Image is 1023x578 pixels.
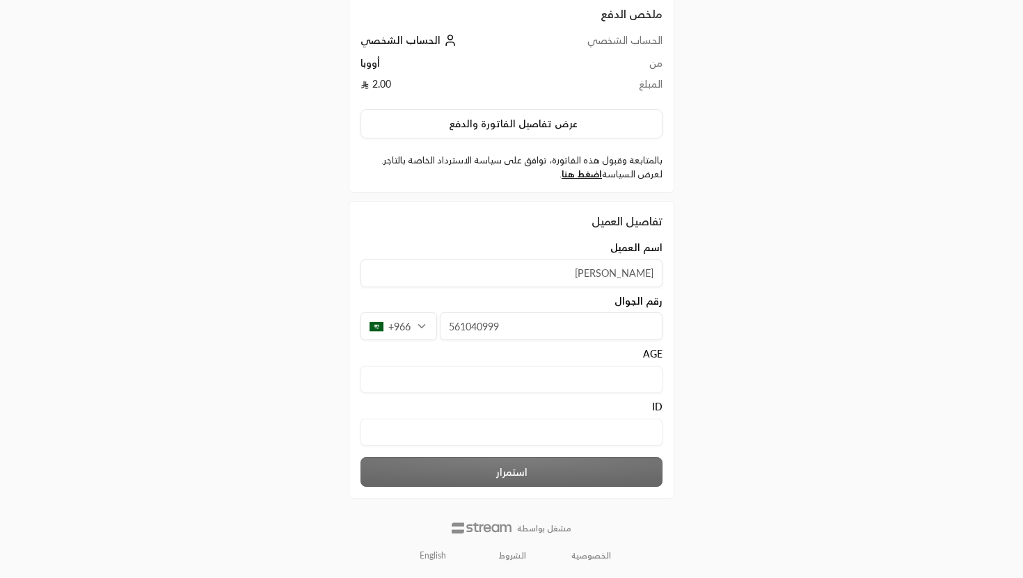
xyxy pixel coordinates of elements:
[610,241,663,255] span: اسم العميل
[440,312,663,340] input: رقم الجوال
[532,56,663,77] td: من
[360,34,441,46] span: الحساب الشخصي
[360,6,663,22] h2: ملخص الدفع
[360,77,532,98] td: 2.00
[562,168,602,179] a: اضغط هنا
[643,347,663,361] span: AGE
[532,33,663,56] td: الحساب الشخصي
[499,550,526,561] a: الشروط
[517,523,571,534] p: مشغل بواسطة
[360,109,663,138] button: عرض تفاصيل الفاتورة والدفع
[360,34,460,46] a: الحساب الشخصي
[571,550,611,561] a: الخصوصية
[614,294,663,308] span: رقم الجوال
[652,400,663,414] span: ID
[412,545,454,567] a: English
[360,312,437,340] div: +966
[360,154,663,181] label: بالمتابعة وقبول هذه الفاتورة، توافق على سياسة الاسترداد الخاصة بالتاجر. لعرض السياسة .
[360,213,663,230] div: تفاصيل العميل
[360,56,532,77] td: أووبا
[360,259,663,287] input: اسم العميل
[532,77,663,98] td: المبلغ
